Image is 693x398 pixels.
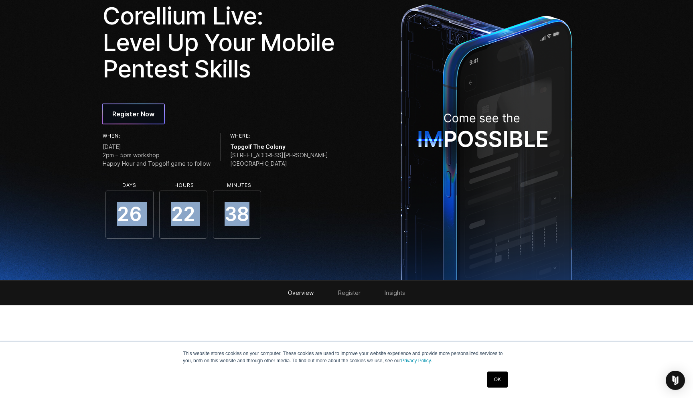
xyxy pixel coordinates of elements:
span: [STREET_ADDRESS][PERSON_NAME] [GEOGRAPHIC_DATA] [230,151,328,168]
span: [DATE] [103,142,211,151]
span: 26 [105,191,154,239]
h6: When: [103,133,211,139]
a: Register Now [103,104,164,124]
h6: Where: [230,133,328,139]
a: Privacy Policy. [401,358,432,363]
span: 2pm – 5pm workshop Happy Hour and Topgolf game to follow [103,151,211,168]
li: Minutes [215,183,263,188]
span: Register Now [112,109,154,119]
p: This website stores cookies on your computer. These cookies are used to improve your website expe... [183,350,510,364]
span: 38 [213,191,261,239]
div: Open Intercom Messenger [666,371,685,390]
a: Register [338,289,361,296]
h1: Corellium Live: Level Up Your Mobile Pentest Skills [103,2,341,82]
span: Topgolf The Colony [230,142,328,151]
a: OK [487,372,508,388]
a: Insights [385,289,405,296]
span: 22 [159,191,207,239]
li: Days [105,183,153,188]
li: Hours [160,183,208,188]
a: Overview [288,289,314,296]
